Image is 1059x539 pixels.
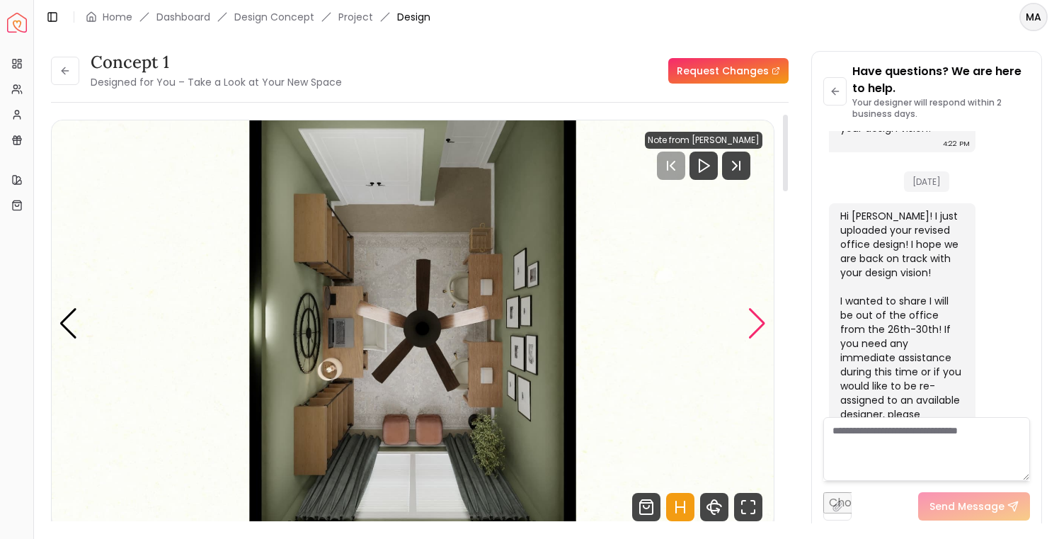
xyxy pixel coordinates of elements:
[904,171,949,192] span: [DATE]
[59,308,78,339] div: Previous slide
[52,120,774,527] div: Carousel
[397,10,430,24] span: Design
[645,132,762,149] div: Note from [PERSON_NAME]
[840,209,961,450] div: Hi [PERSON_NAME]! I just uploaded your revised office design! I hope we are back on track with yo...
[7,13,27,33] img: Spacejoy Logo
[338,10,373,24] a: Project
[156,10,210,24] a: Dashboard
[52,120,774,527] div: 4 / 4
[668,58,789,84] a: Request Changes
[852,63,1030,97] p: Have questions? We are here to help.
[943,137,970,151] div: 4:22 PM
[852,97,1030,120] p: Your designer will respond within 2 business days.
[234,10,314,24] li: Design Concept
[91,75,342,89] small: Designed for You – Take a Look at Your New Space
[734,493,762,521] svg: Fullscreen
[86,10,430,24] nav: breadcrumb
[52,120,774,527] img: Design Render 1
[103,10,132,24] a: Home
[722,152,750,180] svg: Next Track
[700,493,728,521] svg: 360 View
[748,308,767,339] div: Next slide
[695,157,712,174] svg: Play
[1019,3,1048,31] button: MA
[7,13,27,33] a: Spacejoy
[1021,4,1046,30] span: MA
[632,493,660,521] svg: Shop Products from this design
[666,493,694,521] svg: Hotspots Toggle
[91,51,342,74] h3: Concept 1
